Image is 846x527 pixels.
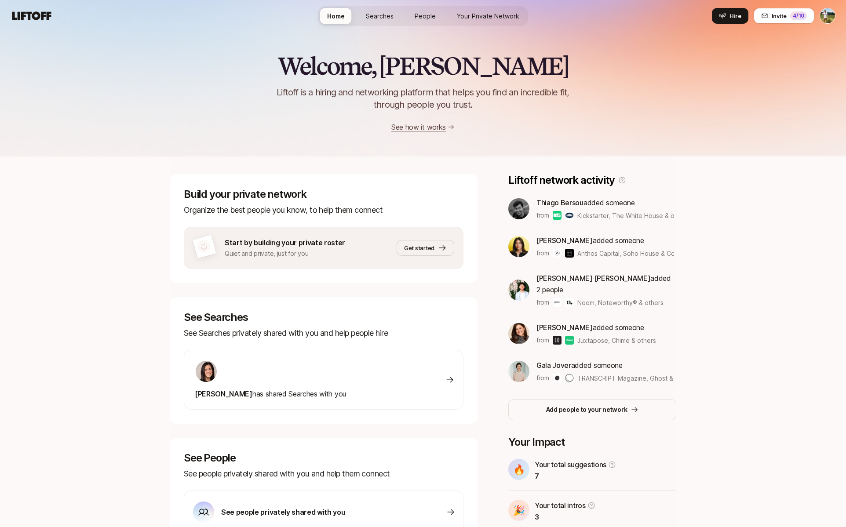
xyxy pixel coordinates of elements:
[536,198,583,207] span: Thiago Bersou
[508,236,529,257] img: dc9a4624_5136_443e_b003_f78d74dec5e3.jpg
[397,240,454,256] button: Get started
[536,322,656,333] p: added someone
[184,468,463,480] p: See people privately shared with you and help them connect
[553,336,562,345] img: Juxtapose
[457,11,519,21] span: Your Private Network
[266,86,580,111] p: Liftoff is a hiring and networking platform that helps you find an incredible fit, through people...
[508,459,529,480] div: 🔥
[277,53,569,79] h2: Welcome, [PERSON_NAME]
[327,11,345,21] span: Home
[536,197,674,208] p: added someone
[221,506,345,518] p: See people privately shared with you
[535,459,606,470] p: Your total suggestions
[754,8,814,24] button: Invite4/10
[536,210,549,221] p: from
[320,8,352,24] a: Home
[195,389,346,398] span: has shared Searches with you
[577,298,664,307] span: Noom, Noteworthy® & others
[391,123,446,131] a: See how it works
[184,188,463,200] p: Build your private network
[565,249,574,258] img: Soho House & Co
[536,373,549,383] p: from
[508,399,676,420] button: Add people to your network
[508,361,529,382] img: ACg8ocKhcGRvChYzWN2dihFRyxedT7mU-5ndcsMXykEoNcm4V62MVdan=s160-c
[536,235,674,246] p: added someone
[565,298,574,307] img: Noteworthy®
[450,8,526,24] a: Your Private Network
[195,389,252,398] span: [PERSON_NAME]
[404,244,434,252] span: Get started
[577,336,656,345] span: Juxtapose, Chime & others
[508,280,529,301] img: 14c26f81_4384_478d_b376_a1ca6885b3c1.jpg
[536,323,593,332] span: [PERSON_NAME]
[577,374,694,382] span: TRANSCRIPT Magazine, Ghost & others
[712,8,748,24] button: Hire
[536,248,549,258] p: from
[565,211,574,220] img: The White House
[196,361,217,382] img: 71d7b91d_d7cb_43b4_a7ea_a9b2f2cc6e03.jpg
[508,198,529,219] img: 6af00304_7fa6_446b_85d4_716c50cfa6d8.jpg
[577,250,701,257] span: Anthos Capital, Soho House & Co & others
[565,336,574,345] img: Chime
[184,311,463,323] p: See Searches
[184,327,463,339] p: See Searches privately shared with you and help people hire
[553,298,562,307] img: Noom
[535,511,595,523] p: 3
[820,8,835,24] button: Tyler Kieft
[359,8,401,24] a: Searches
[536,360,674,371] p: added someone
[415,11,436,21] span: People
[546,404,627,415] p: Add people to your network
[408,8,443,24] a: People
[535,470,616,482] p: 7
[729,11,741,20] span: Hire
[225,248,345,259] p: Quiet and private, just for you
[184,204,463,216] p: Organize the best people you know, to help them connect
[553,249,562,258] img: Anthos Capital
[535,500,586,511] p: Your total intros
[536,361,571,370] span: Gala Jover
[536,297,549,308] p: from
[536,236,593,245] span: [PERSON_NAME]
[553,374,562,382] img: TRANSCRIPT Magazine
[577,212,689,219] span: Kickstarter, The White House & others
[536,274,650,283] span: [PERSON_NAME] [PERSON_NAME]
[196,238,212,254] img: default-avatar.svg
[772,11,787,20] span: Invite
[536,273,676,295] p: added 2 people
[184,452,463,464] p: See People
[536,335,549,345] p: from
[790,11,807,20] div: 4 /10
[366,11,394,21] span: Searches
[508,436,676,448] p: Your Impact
[553,211,562,220] img: Kickstarter
[508,174,615,186] p: Liftoff network activity
[820,8,835,23] img: Tyler Kieft
[565,374,574,382] img: Ghost
[508,323,529,344] img: f4a257f3_e39d_4cdb_8942_0ec2bc106b05.jpg
[225,237,345,248] p: Start by building your private roster
[508,500,529,521] div: 🎉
